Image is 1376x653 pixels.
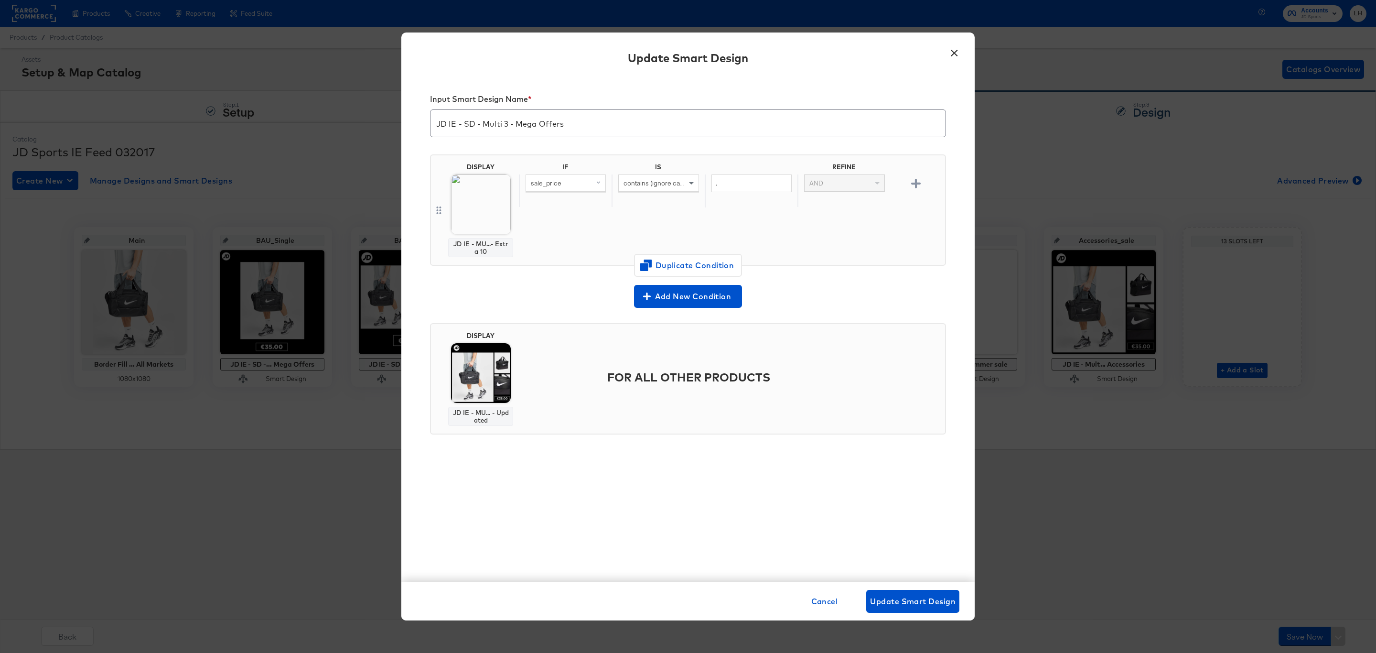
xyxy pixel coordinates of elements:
div: IF [519,163,612,174]
button: Cancel [807,590,842,613]
input: Enter value [711,174,792,192]
button: Add New Condition [634,285,742,308]
span: AND [809,179,823,187]
div: DISPLAY [467,163,494,171]
button: Update Smart Design [866,590,959,613]
input: My smart design [430,106,946,133]
div: IS [612,163,704,174]
span: Cancel [811,595,838,608]
button: Duplicate Condition [634,254,742,277]
img: SBdt16MPIDwrXOvpVSFNGQ.jpg [451,343,511,403]
span: Add New Condition [638,290,738,303]
div: Input Smart Design Name [430,94,946,108]
div: JD IE - MU... - Updated [452,409,509,424]
div: Update Smart Design [628,50,748,66]
span: Duplicate Condition [642,259,734,272]
button: × [946,42,963,59]
div: FOR ALL OTHER PRODUCTS [519,355,941,400]
div: JD IE - MU...- Extra 10 [452,240,509,255]
img: l_text:GothamMedium.otf_42_text_decoration_str [451,174,511,234]
span: Update Smart Design [870,595,956,608]
span: contains (ignore case) [623,179,689,187]
div: REFINE [797,163,890,174]
div: DISPLAY [467,332,494,339]
span: sale_price [531,179,561,187]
